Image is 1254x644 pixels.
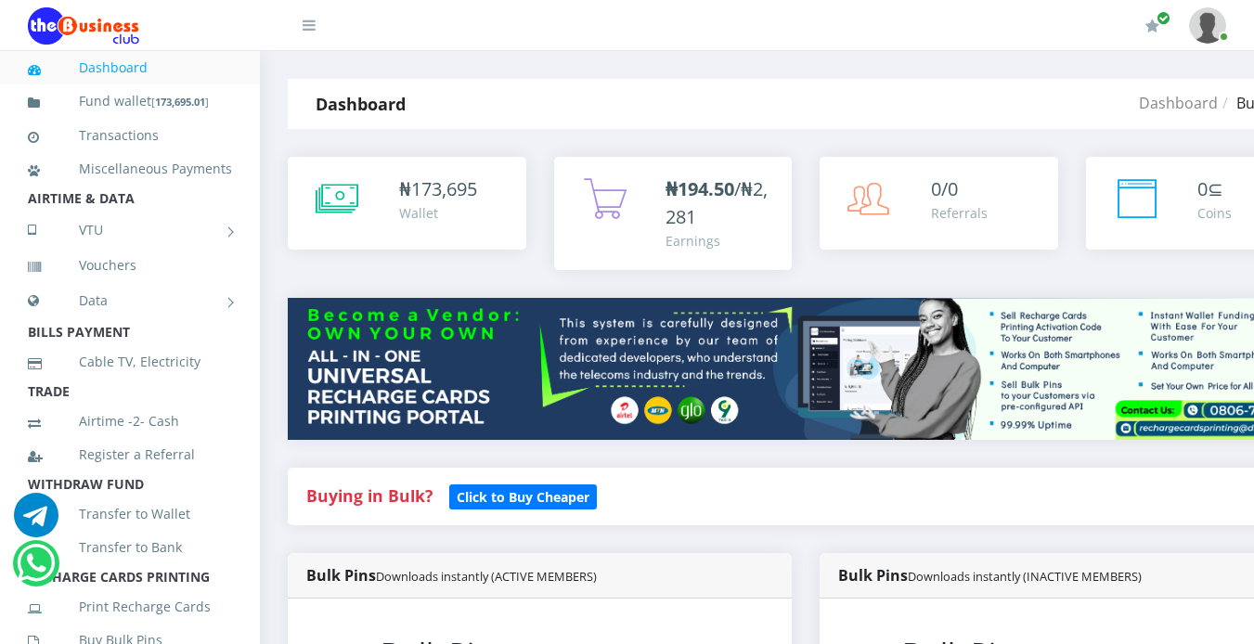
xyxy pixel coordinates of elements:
small: Downloads instantly (ACTIVE MEMBERS) [376,568,597,585]
a: Chat for support [14,507,58,537]
strong: Bulk Pins [306,565,597,586]
a: Fund wallet[173,695.01] [28,80,232,123]
a: 0/0 Referrals [820,157,1058,250]
div: Coins [1197,203,1232,223]
strong: Bulk Pins [838,565,1142,586]
a: Transfer to Wallet [28,493,232,535]
a: Data [28,277,232,324]
div: Referrals [931,203,988,223]
a: ₦194.50/₦2,281 Earnings [554,157,793,270]
div: Earnings [666,231,774,251]
a: Dashboard [28,46,232,89]
span: /₦2,281 [666,176,768,229]
a: Transfer to Bank [28,526,232,569]
a: Miscellaneous Payments [28,148,232,190]
div: Wallet [399,203,477,223]
div: ₦ [399,175,477,203]
b: ₦194.50 [666,176,734,201]
img: User [1189,7,1226,44]
strong: Buying in Bulk? [306,484,433,507]
span: 0/0 [931,176,958,201]
i: Renew/Upgrade Subscription [1145,19,1159,33]
a: Cable TV, Electricity [28,341,232,383]
b: Click to Buy Cheaper [457,488,589,506]
b: 173,695.01 [155,95,205,109]
div: ⊆ [1197,175,1232,203]
a: Print Recharge Cards [28,586,232,628]
a: Chat for support [17,555,55,586]
a: Click to Buy Cheaper [449,484,597,507]
a: Vouchers [28,244,232,287]
a: Register a Referral [28,433,232,476]
span: 173,695 [411,176,477,201]
a: Dashboard [1139,93,1218,113]
a: Airtime -2- Cash [28,400,232,443]
strong: Dashboard [316,93,406,115]
small: Downloads instantly (INACTIVE MEMBERS) [908,568,1142,585]
a: Transactions [28,114,232,157]
span: 0 [1197,176,1208,201]
a: VTU [28,207,232,253]
a: ₦173,695 Wallet [288,157,526,250]
span: Renew/Upgrade Subscription [1157,11,1170,25]
img: Logo [28,7,139,45]
small: [ ] [151,95,209,109]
